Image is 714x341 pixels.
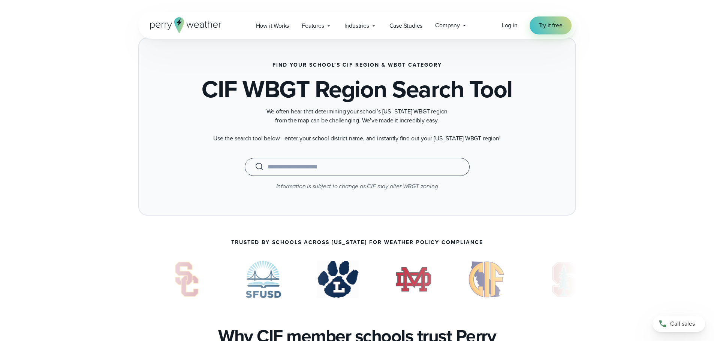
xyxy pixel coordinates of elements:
[245,261,281,298] div: 4 of 7
[202,77,512,101] h1: CIF WBGT Region Search Tool
[256,21,289,30] span: How it Works
[245,261,281,298] img: San Fransisco Unified School District
[160,182,554,191] p: Information is subject to change as CIF may alter WBGT zoning
[670,319,695,328] span: Call sales
[530,16,572,34] a: Try it free
[435,21,460,30] span: Company
[164,261,210,298] div: 3 of 7
[231,240,483,246] p: Trusted by Schools Across [US_STATE] for Weather Policy Compliance
[138,261,576,302] div: slideshow
[164,261,210,298] img: University-of-Southern-California-USC.svg
[653,316,705,332] a: Call sales
[539,21,563,30] span: Try it free
[541,261,587,298] div: 1 of 7
[207,107,507,125] p: We often hear that determining your school’s [US_STATE] WBGT region from the map can be challengi...
[395,261,432,298] div: 6 of 7
[468,261,505,298] div: 7 of 7
[317,261,359,298] div: 5 of 7
[250,18,296,33] a: How it Works
[207,134,507,143] p: Use the search tool below—enter your school district name, and instantly find out your [US_STATE]...
[302,21,324,30] span: Features
[389,21,423,30] span: Case Studies
[502,21,518,30] a: Log in
[383,18,429,33] a: Case Studies
[344,21,369,30] span: Industries
[541,261,587,298] img: Stanford-University.svg
[272,62,442,68] h3: Find Your School’s CIF Region & WBGT Category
